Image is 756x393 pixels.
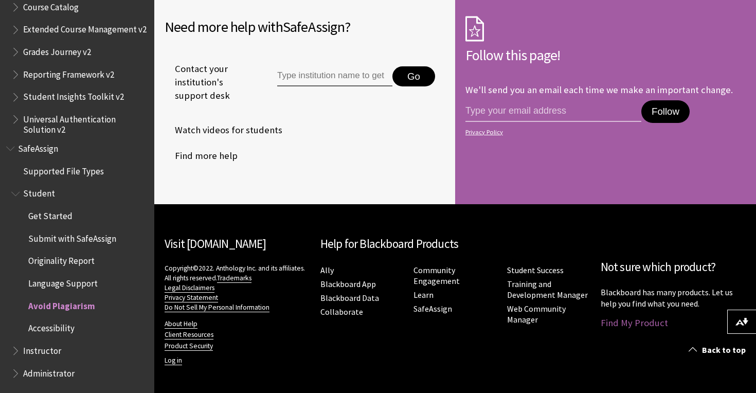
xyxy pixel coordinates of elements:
[507,265,564,276] a: Student Success
[465,129,743,136] a: Privacy Policy
[217,274,251,283] a: Trademarks
[165,236,266,251] a: Visit [DOMAIN_NAME]
[28,275,98,289] span: Language Support
[165,356,182,365] a: Log in
[23,163,104,176] span: Supported File Types
[165,16,445,38] h2: Need more help with ?
[413,290,434,300] a: Learn
[165,293,218,302] a: Privacy Statement
[320,279,376,290] a: Blackboard App
[601,258,746,276] h2: Not sure which product?
[165,283,214,293] a: Legal Disclaimers
[23,21,147,35] span: Extended Course Management v2
[320,235,590,253] h2: Help for Blackboard Products
[28,207,73,221] span: Get Started
[277,66,392,87] input: Type institution name to get support
[165,122,282,138] a: Watch videos for students
[23,185,55,199] span: Student
[28,230,116,244] span: Submit with SafeAssign
[465,84,733,96] p: We'll send you an email each time we make an important change.
[641,100,690,123] button: Follow
[601,287,746,310] p: Blackboard has many products. Let us help you find what you need.
[165,319,197,329] a: About Help
[23,43,91,57] span: Grades Journey v2
[465,100,641,122] input: email address
[23,88,124,102] span: Student Insights Toolkit v2
[392,66,435,87] button: Go
[413,265,460,287] a: Community Engagement
[6,140,148,382] nav: Book outline for Blackboard SafeAssign
[465,44,746,66] h2: Follow this page!
[23,342,61,356] span: Instructor
[28,320,75,334] span: Accessibility
[283,17,345,36] span: SafeAssign
[601,317,668,329] a: Find My Product
[165,330,213,340] a: Client Resources
[28,253,95,266] span: Originality Report
[165,342,213,351] a: Product Security
[413,303,452,314] a: SafeAssign
[320,307,363,317] a: Collaborate
[165,263,310,312] p: Copyright©2022. Anthology Inc. and its affiliates. All rights reserved.
[23,365,75,379] span: Administrator
[165,148,238,164] a: Find more help
[28,297,95,311] span: Avoid Plagiarism
[465,16,484,42] img: Subscription Icon
[681,341,756,360] a: Back to top
[165,62,254,103] span: Contact your institution's support desk
[507,279,588,300] a: Training and Development Manager
[165,303,269,312] a: Do Not Sell My Personal Information
[23,66,114,80] span: Reporting Framework v2
[320,265,334,276] a: Ally
[23,111,147,135] span: Universal Authentication Solution v2
[507,303,566,325] a: Web Community Manager
[18,140,58,154] span: SafeAssign
[320,293,379,303] a: Blackboard Data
